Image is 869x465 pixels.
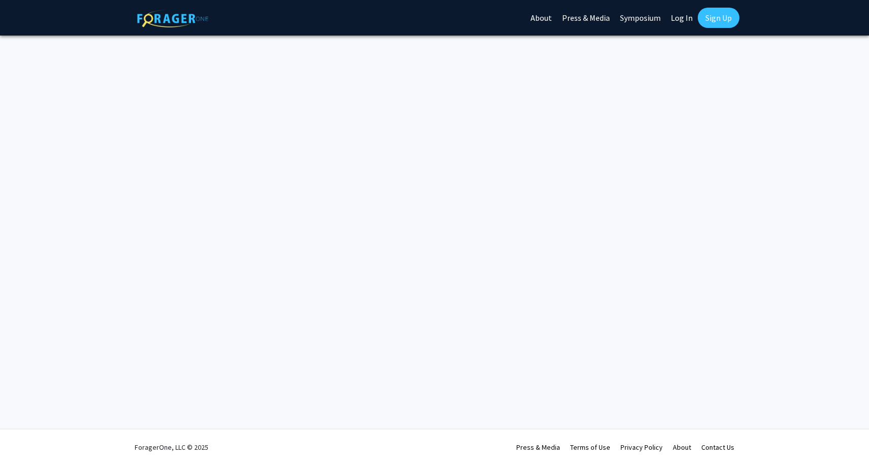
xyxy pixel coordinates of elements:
[673,443,691,452] a: About
[570,443,610,452] a: Terms of Use
[516,443,560,452] a: Press & Media
[135,429,208,465] div: ForagerOne, LLC © 2025
[698,8,739,28] a: Sign Up
[701,443,734,452] a: Contact Us
[137,10,208,27] img: ForagerOne Logo
[620,443,663,452] a: Privacy Policy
